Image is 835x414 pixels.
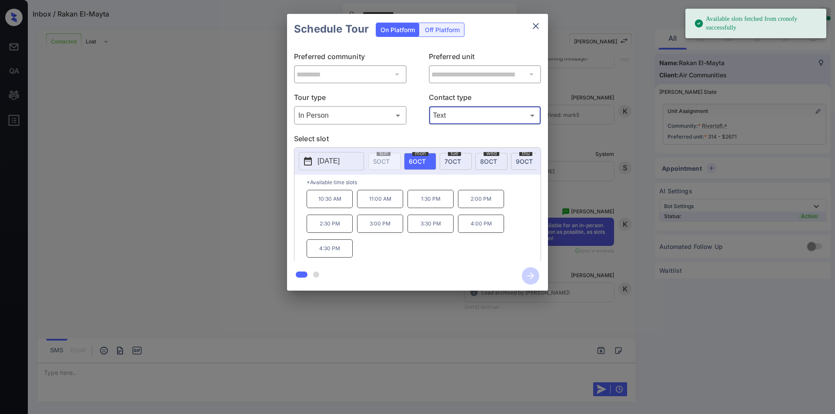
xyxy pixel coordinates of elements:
div: Off Platform [421,23,464,36]
p: Preferred community [294,51,407,65]
span: 6 OCT [409,158,426,165]
span: tue [448,151,461,156]
span: mon [412,151,428,156]
button: [DATE] [299,152,364,170]
p: Contact type [429,92,541,106]
div: date-select [404,153,436,170]
span: 8 OCT [480,158,497,165]
p: 3:00 PM [357,215,403,233]
p: 2:00 PM [458,190,504,208]
p: Select slot [294,133,541,147]
span: wed [484,151,499,156]
p: 1:30 PM [407,190,454,208]
p: Tour type [294,92,407,106]
div: date-select [511,153,543,170]
p: [DATE] [317,156,340,166]
p: 4:00 PM [458,215,504,233]
div: date-select [475,153,508,170]
div: In Person [296,108,404,123]
button: close [527,17,544,35]
div: Text [431,108,539,123]
span: thu [519,151,532,156]
span: 7 OCT [444,158,461,165]
span: 9 OCT [516,158,533,165]
p: *Available time slots [307,175,541,190]
p: 10:30 AM [307,190,353,208]
p: 2:30 PM [307,215,353,233]
div: date-select [440,153,472,170]
div: Available slots fetched from cronofy successfully [694,11,819,36]
p: 11:00 AM [357,190,403,208]
div: On Platform [376,23,419,36]
button: btn-next [517,265,544,287]
p: Preferred unit [429,51,541,65]
p: 3:30 PM [407,215,454,233]
p: 4:30 PM [307,239,353,258]
h2: Schedule Tour [287,14,376,44]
